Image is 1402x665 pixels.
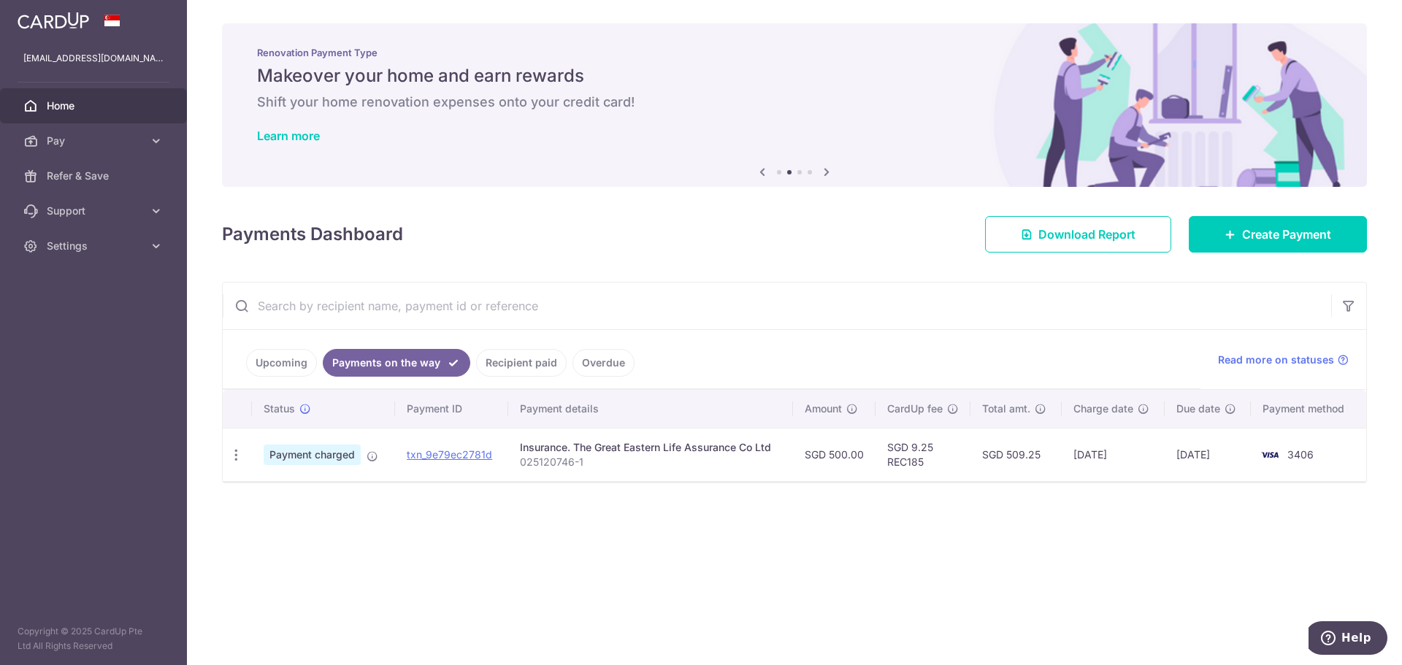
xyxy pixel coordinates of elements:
[1251,390,1366,428] th: Payment method
[805,401,842,416] span: Amount
[1062,428,1165,481] td: [DATE]
[264,401,295,416] span: Status
[572,349,635,377] a: Overdue
[520,455,781,469] p: 025120746-1
[887,401,943,416] span: CardUp fee
[264,445,361,465] span: Payment charged
[246,349,317,377] a: Upcoming
[1189,216,1367,253] a: Create Payment
[257,128,320,143] a: Learn more
[793,428,876,481] td: SGD 500.00
[23,51,164,66] p: [EMAIL_ADDRESS][DOMAIN_NAME]
[323,349,470,377] a: Payments on the way
[520,440,781,455] div: Insurance. The Great Eastern Life Assurance Co Ltd
[257,93,1332,111] h6: Shift your home renovation expenses onto your credit card!
[982,401,1030,416] span: Total amt.
[1218,353,1349,367] a: Read more on statuses
[1218,353,1334,367] span: Read more on statuses
[407,448,492,461] a: txn_9e79ec2781d
[476,349,567,377] a: Recipient paid
[1287,448,1314,461] span: 3406
[47,239,143,253] span: Settings
[985,216,1171,253] a: Download Report
[1073,401,1133,416] span: Charge date
[876,428,970,481] td: SGD 9.25 REC185
[395,390,508,428] th: Payment ID
[47,169,143,183] span: Refer & Save
[47,99,143,113] span: Home
[1038,226,1135,243] span: Download Report
[223,282,1331,329] input: Search by recipient name, payment id or reference
[1165,428,1251,481] td: [DATE]
[1255,446,1284,464] img: Bank Card
[1176,401,1220,416] span: Due date
[508,390,793,428] th: Payment details
[222,23,1367,187] img: Renovation banner
[257,47,1332,58] p: Renovation Payment Type
[1242,226,1331,243] span: Create Payment
[18,12,89,29] img: CardUp
[970,428,1062,481] td: SGD 509.25
[1309,621,1387,658] iframe: Opens a widget where you can find more information
[257,64,1332,88] h5: Makeover your home and earn rewards
[222,221,403,247] h4: Payments Dashboard
[47,204,143,218] span: Support
[47,134,143,148] span: Pay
